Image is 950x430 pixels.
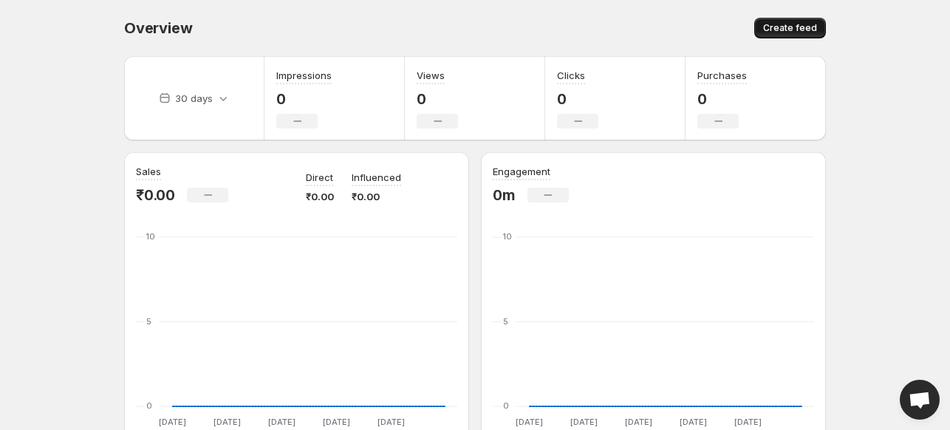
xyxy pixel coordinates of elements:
p: ₹0.00 [352,189,401,204]
text: [DATE] [323,417,350,427]
p: 0 [276,90,332,108]
text: [DATE] [159,417,186,427]
p: 0 [697,90,747,108]
p: 0 [557,90,598,108]
h3: Purchases [697,68,747,83]
text: 5 [503,316,508,327]
span: Create feed [763,22,817,34]
text: 10 [146,231,155,242]
span: Overview [124,19,192,37]
h3: Impressions [276,68,332,83]
h3: Sales [136,164,161,179]
p: 0m [493,186,516,204]
p: 0 [417,90,458,108]
p: Direct [306,170,333,185]
text: [DATE] [377,417,405,427]
p: Influenced [352,170,401,185]
text: [DATE] [680,417,707,427]
p: ₹0.00 [136,186,175,204]
text: 5 [146,316,151,327]
p: 30 days [175,91,213,106]
h3: Views [417,68,445,83]
text: [DATE] [268,417,295,427]
p: ₹0.00 [306,189,334,204]
text: [DATE] [625,417,652,427]
text: [DATE] [570,417,598,427]
button: Create feed [754,18,826,38]
div: Open chat [900,380,940,420]
text: 10 [503,231,512,242]
text: 0 [146,400,152,411]
h3: Clicks [557,68,585,83]
text: 0 [503,400,509,411]
text: [DATE] [734,417,762,427]
h3: Engagement [493,164,550,179]
text: [DATE] [213,417,241,427]
text: [DATE] [516,417,543,427]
